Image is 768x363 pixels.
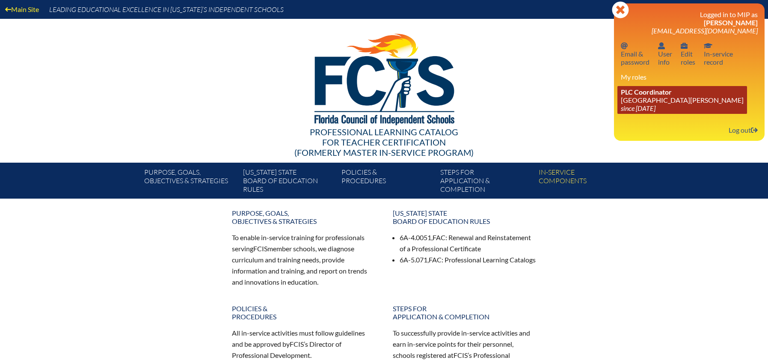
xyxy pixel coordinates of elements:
h3: My roles [621,73,758,81]
span: FAC [433,233,445,241]
svg: Email password [621,42,628,49]
svg: User info [658,42,665,49]
a: Steps forapplication & completion [437,166,535,199]
i: since [DATE] [621,104,655,112]
svg: In-service record [704,42,712,49]
a: In-servicecomponents [535,166,634,199]
a: Purpose, goals,objectives & strategies [227,205,381,229]
a: Policies &Procedures [338,166,436,199]
span: FCIS [253,244,267,253]
li: 6A-4.0051, : Renewal and Reinstatement of a Professional Certificate [400,232,537,254]
span: PLC Coordinator [621,88,672,96]
a: Email passwordEmail &password [617,40,653,68]
img: FCISlogo221.eps [296,19,472,136]
svg: Close [612,1,629,18]
span: [PERSON_NAME] [704,18,758,27]
p: All in-service activities must follow guidelines and be approved by ’s Director of Professional D... [232,327,376,361]
span: for Teacher Certification [322,137,446,147]
svg: User info [681,42,688,49]
a: User infoEditroles [677,40,699,68]
li: 6A-5.071, : Professional Learning Catalogs [400,254,537,265]
a: PLC Coordinator [GEOGRAPHIC_DATA][PERSON_NAME] since [DATE] [617,86,747,114]
span: [EMAIL_ADDRESS][DOMAIN_NAME] [652,27,758,35]
a: User infoUserinfo [655,40,676,68]
a: In-service recordIn-servicerecord [700,40,736,68]
div: Professional Learning Catalog (formerly Master In-service Program) [138,127,631,158]
p: To enable in-service training for professionals serving member schools, we diagnose curriculum an... [232,232,376,287]
span: FCIS [290,340,304,348]
a: Log outLog out [725,124,761,136]
span: FAC [429,256,442,264]
a: Steps forapplication & completion [388,301,542,324]
a: Policies &Procedures [227,301,381,324]
span: FCIS [454,351,468,359]
a: Main Site [2,3,42,15]
a: [US_STATE] StateBoard of Education rules [388,205,542,229]
h3: Logged in to MIP as [621,10,758,35]
svg: Log out [751,127,758,134]
a: Purpose, goals,objectives & strategies [141,166,239,199]
a: [US_STATE] StateBoard of Education rules [240,166,338,199]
